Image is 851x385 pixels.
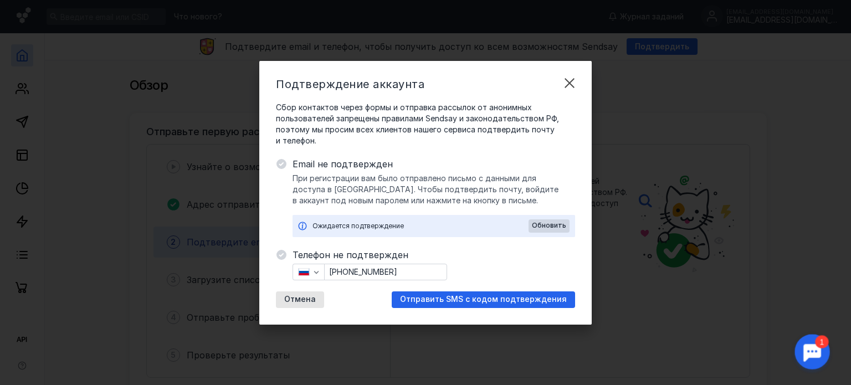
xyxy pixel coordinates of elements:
span: Сбор контактов через формы и отправка рассылок от анонимных пользователей запрещены правилами Sen... [276,102,575,146]
button: Отмена [276,291,324,308]
span: Отмена [284,295,316,304]
div: 1 [25,7,38,19]
button: Обновить [529,219,570,233]
span: Телефон не подтвержден [293,248,575,261]
span: Отправить SMS с кодом подтверждения [400,295,567,304]
span: Email не подтвержден [293,157,575,171]
span: При регистрации вам было отправлено письмо с данными для доступа в [GEOGRAPHIC_DATA]. Чтобы подтв... [293,173,575,206]
button: Отправить SMS с кодом подтверждения [392,291,575,308]
div: Ожидается подтверждение [312,220,529,232]
span: Обновить [532,222,566,229]
span: Подтверждение аккаунта [276,78,424,91]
